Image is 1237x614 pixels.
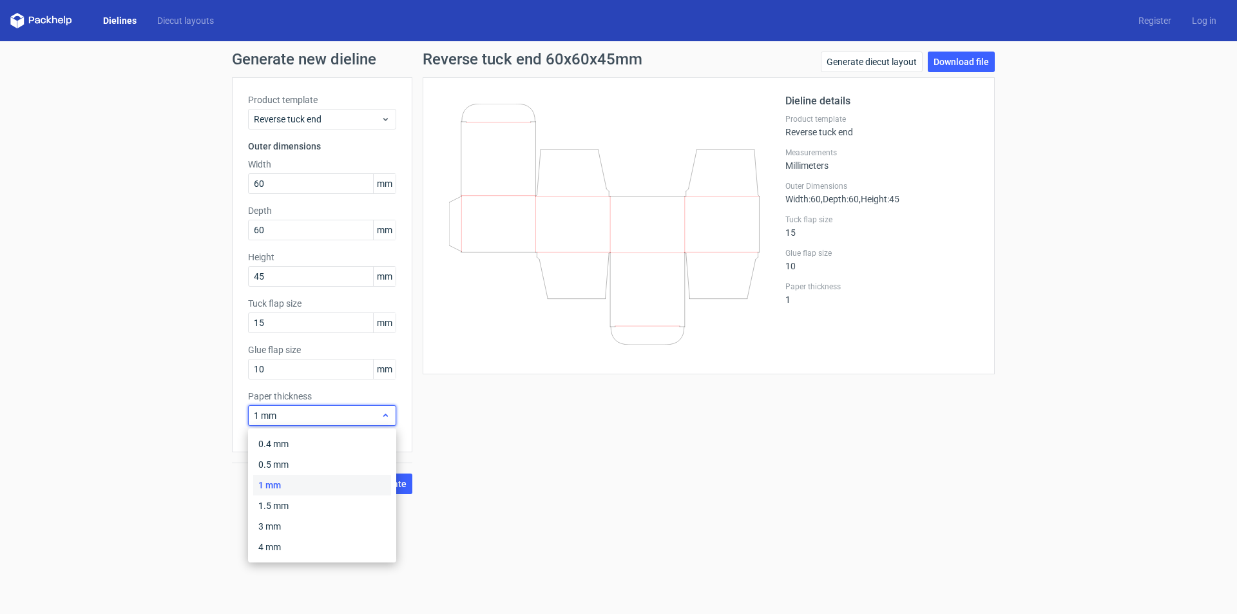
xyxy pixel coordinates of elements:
[785,282,979,292] label: Paper thickness
[373,360,396,379] span: mm
[785,114,979,124] label: Product template
[248,93,396,106] label: Product template
[248,390,396,403] label: Paper thickness
[785,194,821,204] span: Width : 60
[248,204,396,217] label: Depth
[785,148,979,171] div: Millimeters
[423,52,642,67] h1: Reverse tuck end 60x60x45mm
[821,194,859,204] span: , Depth : 60
[785,248,979,271] div: 10
[253,495,391,516] div: 1.5 mm
[248,140,396,153] h3: Outer dimensions
[253,516,391,537] div: 3 mm
[248,343,396,356] label: Glue flap size
[253,454,391,475] div: 0.5 mm
[373,267,396,286] span: mm
[785,93,979,109] h2: Dieline details
[1182,14,1227,27] a: Log in
[253,475,391,495] div: 1 mm
[928,52,995,72] a: Download file
[254,409,381,422] span: 1 mm
[373,174,396,193] span: mm
[785,114,979,137] div: Reverse tuck end
[248,251,396,264] label: Height
[373,220,396,240] span: mm
[253,434,391,454] div: 0.4 mm
[785,215,979,238] div: 15
[821,52,923,72] a: Generate diecut layout
[147,14,224,27] a: Diecut layouts
[253,537,391,557] div: 4 mm
[248,158,396,171] label: Width
[785,248,979,258] label: Glue flap size
[1128,14,1182,27] a: Register
[785,181,979,191] label: Outer Dimensions
[248,297,396,310] label: Tuck flap size
[785,148,979,158] label: Measurements
[254,113,381,126] span: Reverse tuck end
[785,215,979,225] label: Tuck flap size
[785,282,979,305] div: 1
[232,52,1005,67] h1: Generate new dieline
[373,313,396,332] span: mm
[93,14,147,27] a: Dielines
[859,194,899,204] span: , Height : 45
